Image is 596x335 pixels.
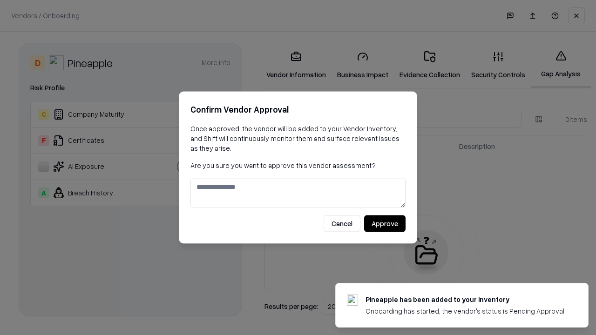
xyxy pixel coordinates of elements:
div: Pineapple has been added to your inventory [366,295,566,304]
img: pineappleenergy.com [347,295,358,306]
button: Approve [364,215,406,232]
div: Onboarding has started, the vendor's status is Pending Approval. [366,306,566,316]
h2: Confirm Vendor Approval [190,103,406,116]
button: Cancel [324,215,360,232]
p: Are you sure you want to approve this vendor assessment? [190,161,406,170]
p: Once approved, the vendor will be added to your Vendor Inventory, and Shift will continuously mon... [190,124,406,153]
